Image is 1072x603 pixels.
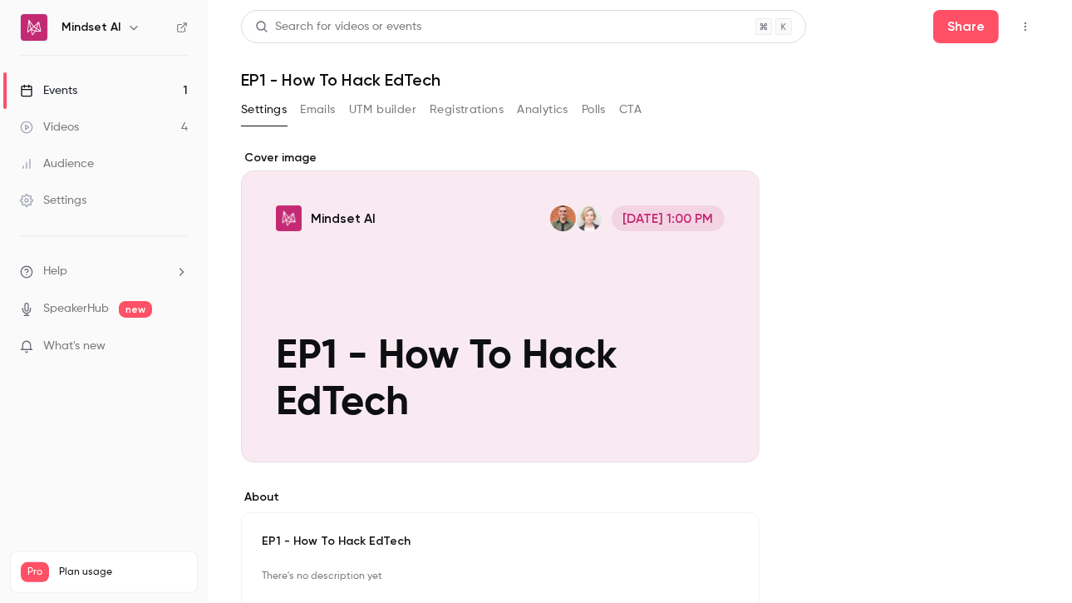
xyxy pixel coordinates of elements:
a: SpeakerHub [43,300,109,318]
span: Help [43,263,67,280]
span: Pro [21,562,49,582]
p: EP1 - How To Hack EdTech [262,533,739,550]
button: Registrations [430,96,504,123]
iframe: Noticeable Trigger [168,339,188,354]
div: Videos [20,119,79,136]
button: Share [933,10,999,43]
button: Analytics [517,96,568,123]
span: Plan usage [59,566,187,579]
span: What's new [43,338,106,355]
button: Emails [300,96,335,123]
img: Mindset AI [21,14,47,41]
label: Cover image [241,150,760,166]
span: new [119,301,152,318]
h6: Mindset AI [61,19,120,36]
label: About [241,489,760,506]
li: help-dropdown-opener [20,263,188,280]
section: Cover image [241,150,760,462]
div: Events [20,82,77,99]
div: Search for videos or events [255,18,421,36]
p: There's no description yet [262,563,739,590]
button: UTM builder [349,96,416,123]
button: Settings [241,96,287,123]
div: Settings [20,192,86,209]
div: Audience [20,156,94,172]
h1: EP1 - How To Hack EdTech [241,70,1039,90]
button: Polls [582,96,606,123]
button: CTA [619,96,642,123]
